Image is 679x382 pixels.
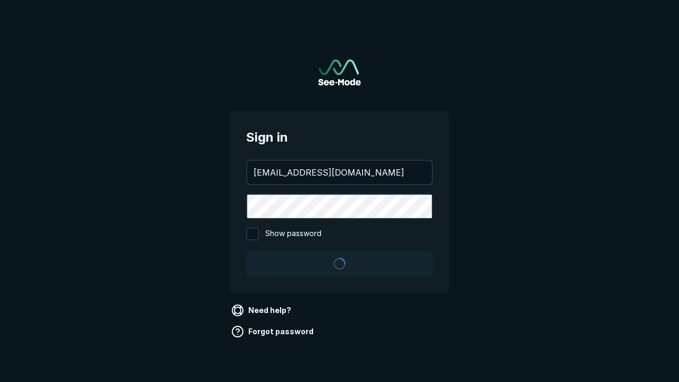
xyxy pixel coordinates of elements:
a: Go to sign in [318,59,361,85]
img: See-Mode Logo [318,59,361,85]
span: Show password [265,228,321,240]
input: your@email.com [247,161,432,184]
span: Sign in [246,128,433,147]
a: Forgot password [229,323,318,340]
a: Need help? [229,302,295,319]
